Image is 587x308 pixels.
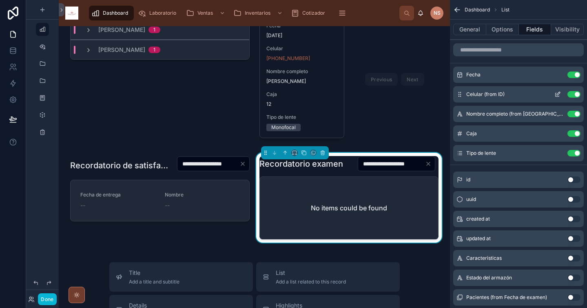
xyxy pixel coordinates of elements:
[256,262,400,292] button: ListAdd a list related to this record
[466,275,512,281] span: Estado del armazón
[466,91,505,98] span: Celular (from ID)
[551,24,584,35] button: Visibility
[519,24,552,35] button: Fields
[85,4,399,22] div: scrollable content
[466,111,564,117] span: Nombre completo (from [GEOGRAPHIC_DATA])
[486,24,519,35] button: Options
[259,158,343,170] h1: Recordatorio examen
[434,10,441,16] span: NS
[425,161,435,167] button: Clear
[129,279,179,285] span: Add a title and subtitle
[103,10,128,16] span: Dashboard
[245,10,270,16] span: Inventarios
[149,10,176,16] span: Laboratorio
[184,6,229,20] a: Ventas
[98,46,145,54] span: [PERSON_NAME]
[276,269,346,277] span: List
[231,6,287,20] a: Inventarios
[302,10,325,16] span: Cotizador
[65,7,78,20] img: App logo
[466,176,470,183] span: id
[135,6,182,20] a: Laboratorio
[38,293,56,305] button: Done
[466,71,481,78] span: Fecha
[153,27,155,33] div: 1
[466,130,477,137] span: Caja
[466,150,496,156] span: Tipo de lente
[98,26,145,34] span: [PERSON_NAME]
[501,7,509,13] span: List
[466,216,490,222] span: created at
[129,269,179,277] span: Title
[311,203,387,213] h2: No items could be found
[466,235,491,242] span: updated at
[466,196,476,203] span: uuid
[453,24,486,35] button: General
[466,255,502,261] span: Caracteristicas
[466,294,547,301] span: Pacientes (from Fecha de examen)
[465,7,490,13] span: Dashboard
[288,6,331,20] a: Cotizador
[89,6,134,20] a: Dashboard
[197,10,213,16] span: Ventas
[276,279,346,285] span: Add a list related to this record
[109,262,253,292] button: TitleAdd a title and subtitle
[153,47,155,53] div: 1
